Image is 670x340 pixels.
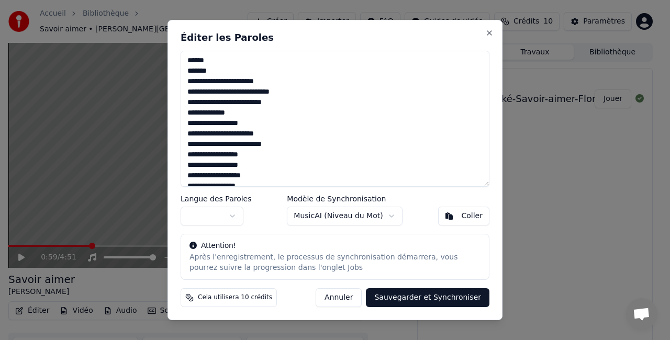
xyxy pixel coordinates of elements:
[189,241,481,251] div: Attention!
[198,293,272,302] span: Cela utilisera 10 crédits
[181,33,489,42] h2: Éditer les Paroles
[287,195,402,202] label: Modèle de Synchronisation
[181,195,252,202] label: Langue des Paroles
[189,252,481,273] div: Après l'enregistrement, le processus de synchronisation démarrera, vous pourrez suivre la progres...
[366,288,489,307] button: Sauvegarder et Synchroniser
[462,211,483,221] div: Coller
[316,288,362,307] button: Annuler
[438,207,490,225] button: Coller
